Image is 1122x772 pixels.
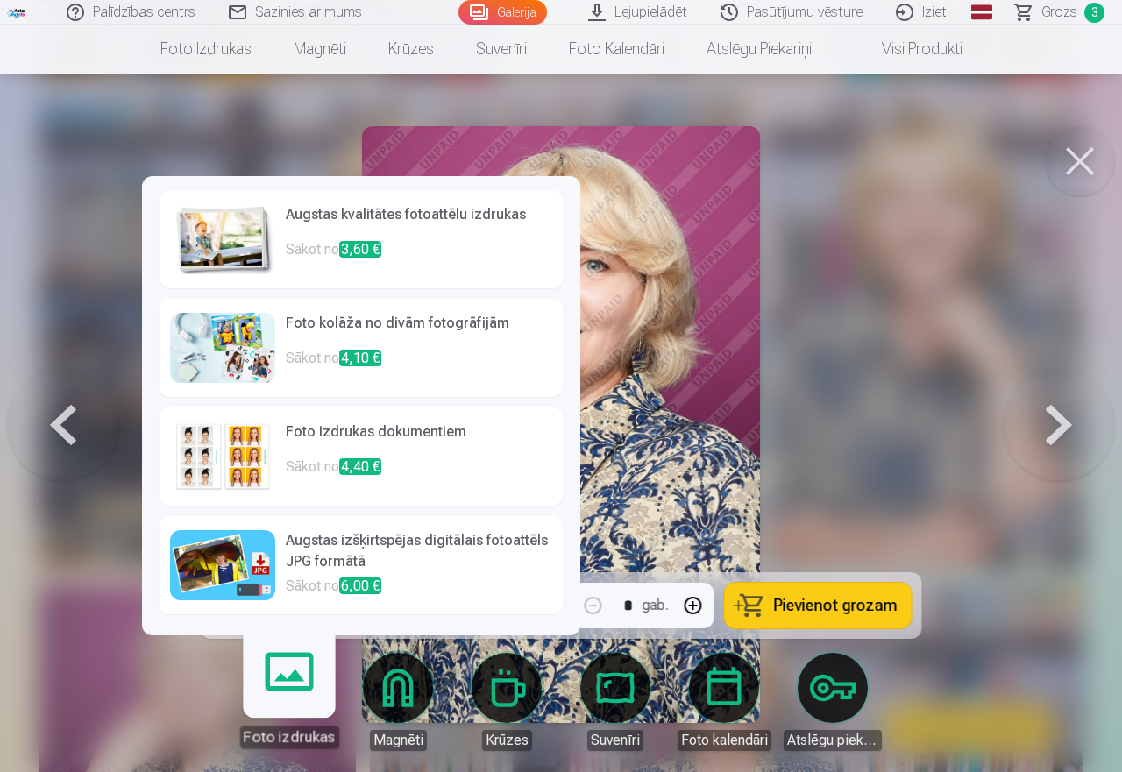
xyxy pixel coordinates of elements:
[675,653,773,751] a: Foto kalendāri
[725,583,912,628] button: Pievienot grozam
[339,577,381,594] span: 6,00 €
[286,576,552,600] p: Sākot no
[1084,3,1104,23] span: 3
[784,653,882,751] a: Atslēgu piekariņi
[566,653,664,751] a: Suvenīri
[548,25,685,74] a: Foto kalendāri
[587,730,643,751] div: Suvenīri
[160,516,563,614] a: Augstas izšķirtspējas digitālais fotoattēls JPG formātāSākot no6,00 €
[349,653,447,751] a: Magnēti
[774,598,898,613] span: Pievienot grozam
[1041,2,1077,23] span: Grozs
[235,641,343,748] a: Foto izdrukas
[458,653,556,751] a: Krūzes
[160,407,563,506] a: Foto izdrukas dokumentiemSākot no4,40 €
[685,25,833,74] a: Atslēgu piekariņi
[286,530,552,576] h6: Augstas izšķirtspējas digitālais fotoattēls JPG formātā
[286,348,552,383] p: Sākot no
[833,25,984,74] a: Visi produkti
[273,25,367,74] a: Magnēti
[370,730,427,751] div: Magnēti
[286,204,552,239] h6: Augstas kvalitātes fotoattēlu izdrukas
[160,190,563,288] a: Augstas kvalitātes fotoattēlu izdrukasSākot no3,60 €
[286,313,552,348] h6: Foto kolāža no divām fotogrāfijām
[678,730,771,751] div: Foto kalendāri
[286,457,552,492] p: Sākot no
[367,25,455,74] a: Krūzes
[482,730,532,751] div: Krūzes
[339,458,381,475] span: 4,40 €
[784,730,882,751] div: Atslēgu piekariņi
[139,25,273,74] a: Foto izdrukas
[239,726,338,748] div: Foto izdrukas
[7,7,26,18] img: /fa1
[339,350,381,366] span: 4,10 €
[160,299,563,397] a: Foto kolāža no divām fotogrāfijāmSākot no4,10 €
[643,595,669,616] div: gab.
[339,241,381,258] span: 3,60 €
[286,421,552,457] h6: Foto izdrukas dokumentiem
[455,25,548,74] a: Suvenīri
[286,239,552,274] p: Sākot no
